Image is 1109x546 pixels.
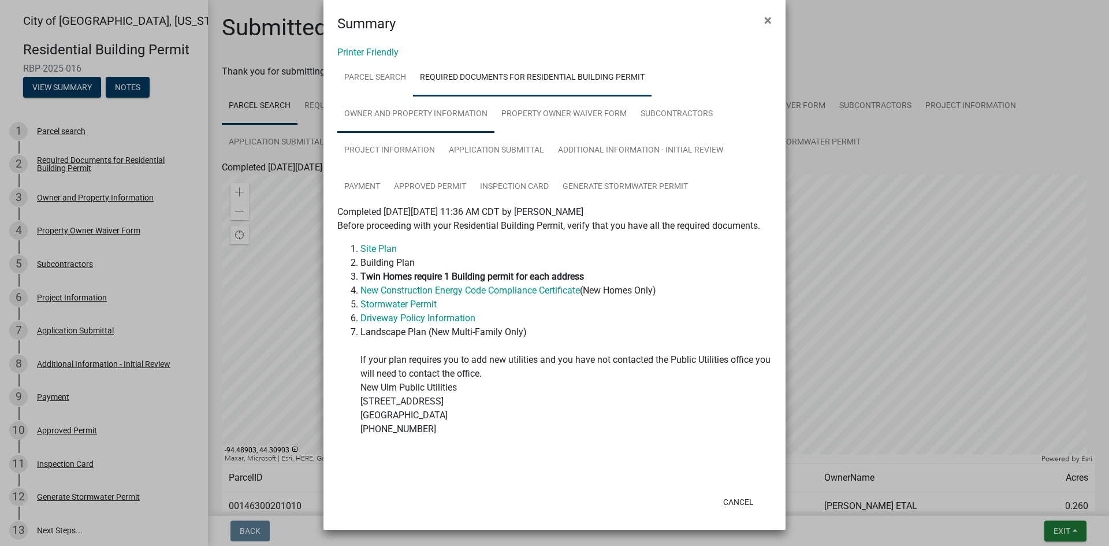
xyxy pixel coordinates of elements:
a: Required Documents for Residential Building Permit [413,60,652,96]
li: (New Homes Only) [360,284,772,298]
a: Inspection Card [473,169,556,206]
h4: Summary [337,13,396,34]
a: Subcontractors [634,96,720,133]
a: Generate Stormwater Permit [556,169,695,206]
a: Stormwater Permit [360,299,437,310]
strong: Twin Homes require 1 Building permit for each address [360,271,584,282]
span: × [764,12,772,28]
span: Completed [DATE][DATE] 11:36 AM CDT by [PERSON_NAME] [337,206,583,217]
a: Property Owner Waiver Form [494,96,634,133]
a: Site Plan [360,243,397,254]
a: Driveway Policy Information [360,313,475,324]
a: New Construction Energy Code Compliance Certificate [360,285,580,296]
a: Application Submittal [442,132,551,169]
a: Owner and Property Information [337,96,494,133]
a: Printer Friendly [337,47,399,58]
a: Approved Permit [387,169,473,206]
a: Additional Information - Initial Review [551,132,730,169]
a: Parcel search [337,60,413,96]
li: Landscape Plan (New Multi-Family Only) If your plan requires you to add new utilities and you hav... [360,325,772,450]
button: Close [755,4,781,36]
p: Before proceeding with your Residential Building Permit, verify that you have all the required do... [337,219,772,233]
button: Cancel [714,492,763,512]
a: Payment [337,169,387,206]
li: Building Plan [360,256,772,270]
a: Project Information [337,132,442,169]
